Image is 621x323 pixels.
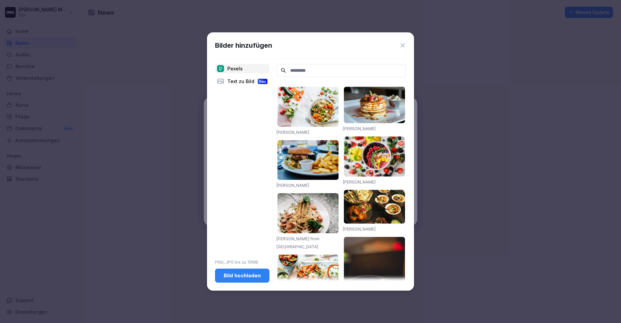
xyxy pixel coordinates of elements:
[276,183,309,188] a: [PERSON_NAME]
[220,272,264,279] div: Bild hochladen
[215,40,272,50] h1: Bilder hinzufügen
[215,77,269,86] div: Text zu Bild
[276,236,320,249] a: [PERSON_NAME] from [GEOGRAPHIC_DATA]
[276,130,309,135] a: [PERSON_NAME]
[277,255,339,300] img: pexels-photo-1640772.jpeg
[343,180,376,185] a: [PERSON_NAME]
[343,227,376,232] a: [PERSON_NAME]
[344,87,405,123] img: pexels-photo-376464.jpeg
[258,79,267,84] div: Neu
[215,259,269,265] p: PNG, JPG bis zu 10MB
[344,190,405,223] img: pexels-photo-958545.jpeg
[215,269,269,283] button: Bild hochladen
[344,136,405,177] img: pexels-photo-1099680.jpeg
[277,87,339,127] img: pexels-photo-1640777.jpeg
[217,65,224,72] img: pexels.png
[277,140,339,180] img: pexels-photo-70497.jpeg
[277,193,339,233] img: pexels-photo-1279330.jpeg
[215,64,269,73] div: Pexels
[343,126,376,131] a: [PERSON_NAME]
